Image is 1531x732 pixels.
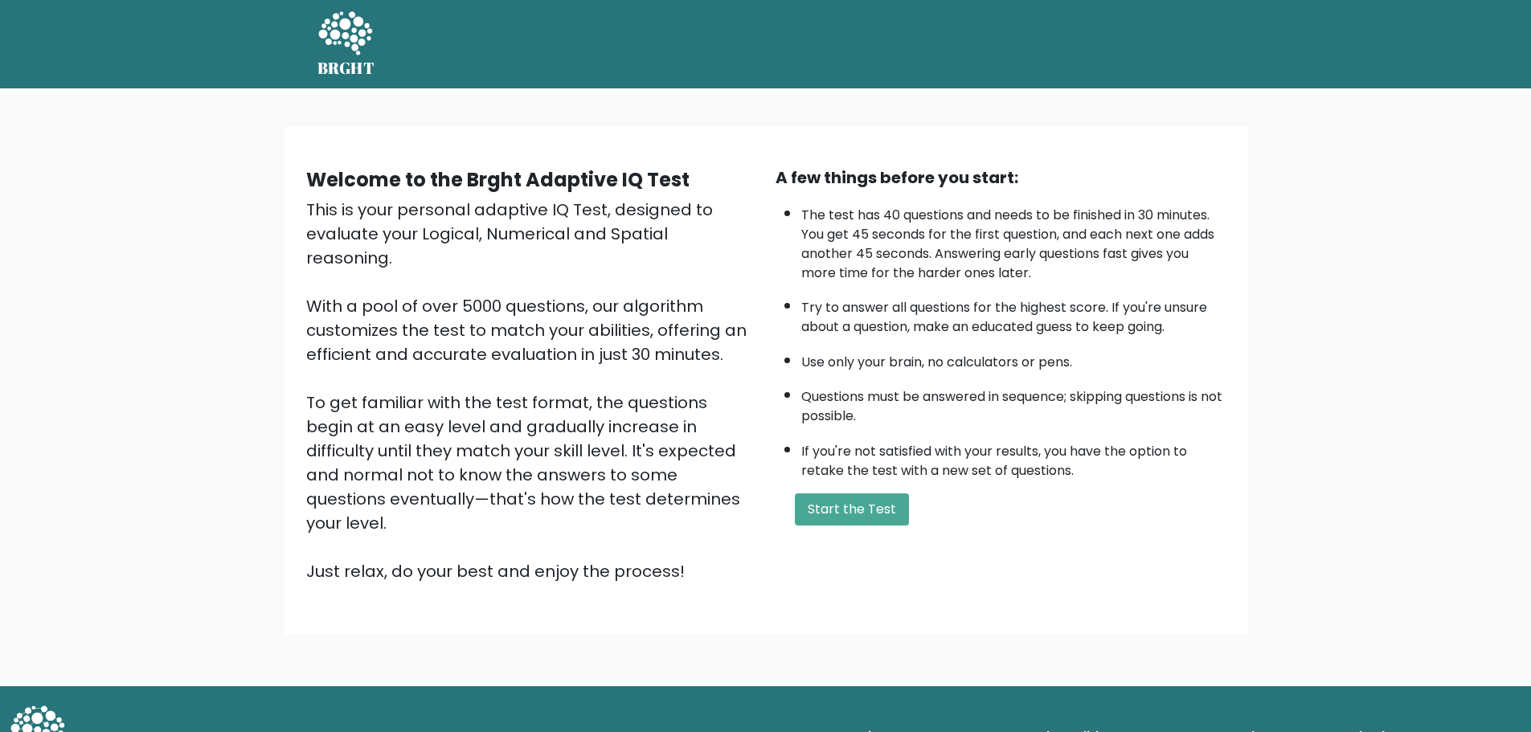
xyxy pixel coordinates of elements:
[306,198,756,583] div: This is your personal adaptive IQ Test, designed to evaluate your Logical, Numerical and Spatial ...
[801,379,1226,426] li: Questions must be answered in sequence; skipping questions is not possible.
[776,166,1226,190] div: A few things before you start:
[801,290,1226,337] li: Try to answer all questions for the highest score. If you're unsure about a question, make an edu...
[801,198,1226,283] li: The test has 40 questions and needs to be finished in 30 minutes. You get 45 seconds for the firs...
[795,493,909,525] button: Start the Test
[801,345,1226,372] li: Use only your brain, no calculators or pens.
[306,166,690,193] b: Welcome to the Brght Adaptive IQ Test
[801,434,1226,481] li: If you're not satisfied with your results, you have the option to retake the test with a new set ...
[317,59,375,78] h5: BRGHT
[317,6,375,82] a: BRGHT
